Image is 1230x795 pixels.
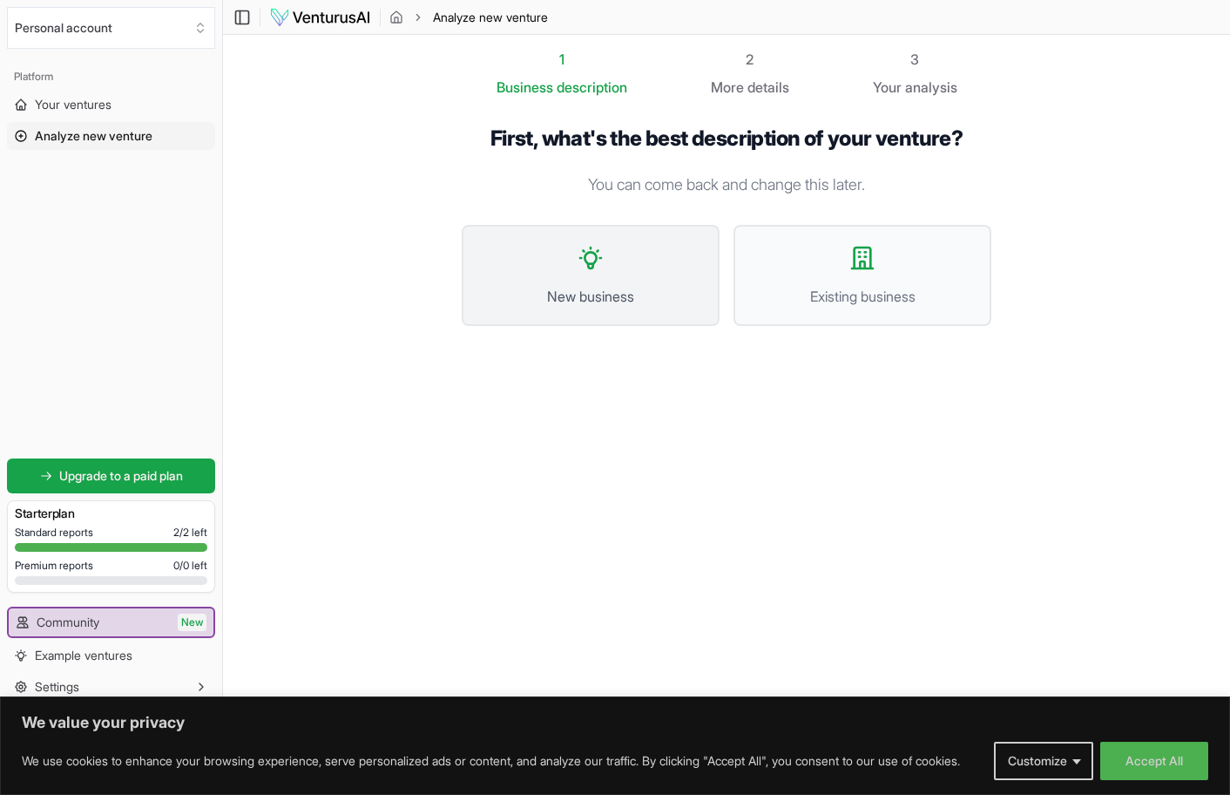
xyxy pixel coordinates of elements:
[269,7,371,28] img: logo
[462,126,991,152] h1: First, what's the best description of your venture?
[462,173,991,197] p: You can come back and change this later.
[497,49,627,70] div: 1
[178,614,206,631] span: New
[35,647,132,664] span: Example ventures
[35,678,79,696] span: Settings
[994,742,1093,780] button: Customize
[481,286,700,307] span: New business
[7,63,215,91] div: Platform
[389,9,548,26] nav: breadcrumb
[9,608,213,636] a: CommunityNew
[7,91,215,119] a: Your ventures
[873,77,902,98] span: Your
[711,77,744,98] span: More
[7,7,215,49] button: Select an organization
[7,459,215,493] a: Upgrade to a paid plan
[35,96,112,113] span: Your ventures
[497,77,553,98] span: Business
[15,559,93,573] span: Premium reports
[35,127,152,145] span: Analyze new venture
[59,467,183,485] span: Upgrade to a paid plan
[173,559,207,573] span: 0 / 0 left
[433,9,548,26] span: Analyze new venture
[15,505,207,522] h3: Starter plan
[747,78,789,96] span: details
[22,712,1208,733] p: We value your privacy
[733,225,991,326] button: Existing business
[7,673,215,701] button: Settings
[873,49,957,70] div: 3
[7,122,215,150] a: Analyze new venture
[15,526,93,540] span: Standard reports
[905,78,957,96] span: analysis
[557,78,627,96] span: description
[711,49,789,70] div: 2
[1100,742,1208,780] button: Accept All
[173,526,207,540] span: 2 / 2 left
[462,225,720,326] button: New business
[7,642,215,669] a: Example ventures
[22,751,960,771] p: We use cookies to enhance your browsing experience, serve personalized ads or content, and analyz...
[753,286,972,307] span: Existing business
[37,614,99,631] span: Community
